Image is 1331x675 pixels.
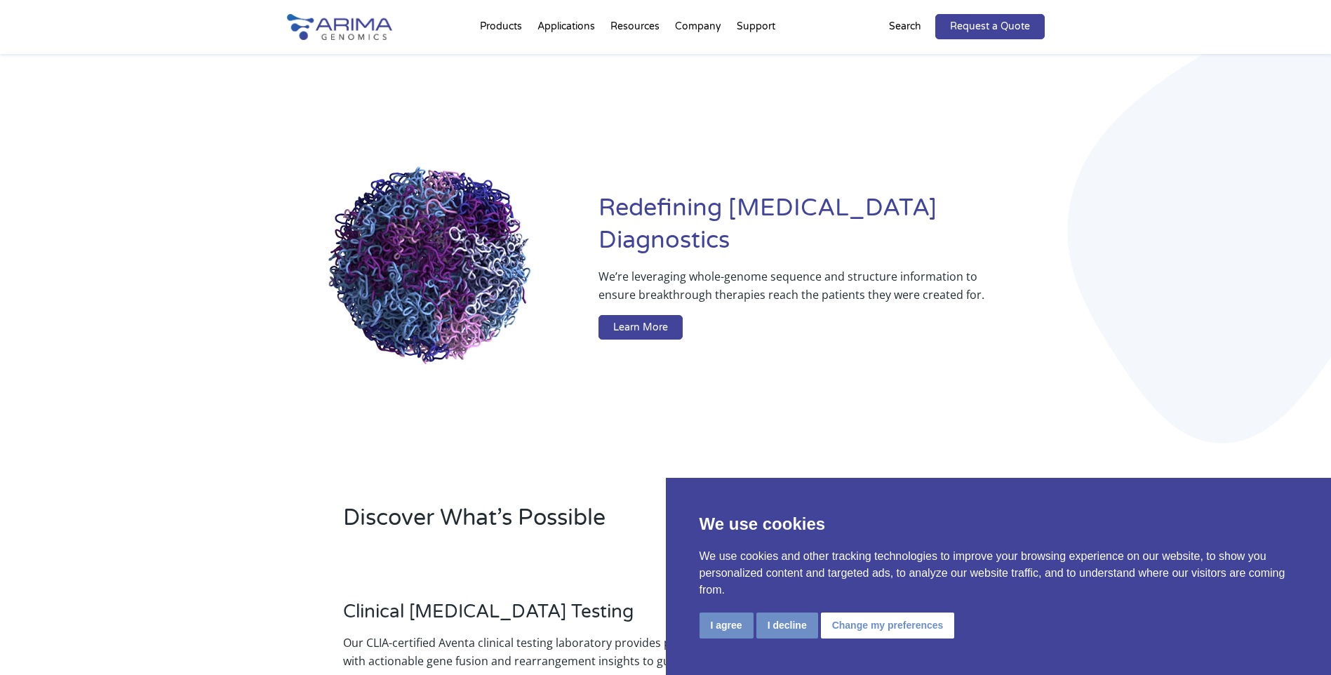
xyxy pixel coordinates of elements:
p: We’re leveraging whole-genome sequence and structure information to ensure breakthrough therapies... [598,267,988,315]
h3: Clinical [MEDICAL_DATA] Testing [343,601,725,634]
p: Search [889,18,921,36]
img: Arima-Genomics-logo [287,14,392,40]
p: We use cookies and other tracking technologies to improve your browsing experience on our website... [700,548,1298,599]
h1: Redefining [MEDICAL_DATA] Diagnostics [598,192,1044,267]
h2: Discover What’s Possible [343,502,845,544]
iframe: Chat Widget [1261,608,1331,675]
a: Learn More [598,315,683,340]
button: Change my preferences [821,613,955,639]
button: I decline [756,613,818,639]
button: I agree [700,613,754,639]
a: Request a Quote [935,14,1045,39]
p: We use cookies [700,512,1298,537]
